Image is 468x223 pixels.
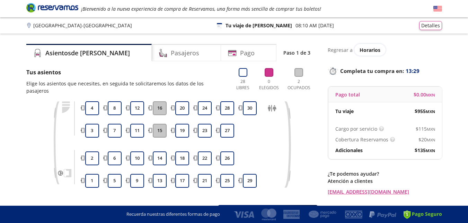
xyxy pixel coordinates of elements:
button: Detalles [419,21,442,30]
button: Elige al menos 1 asiento [218,205,317,222]
button: 5 [108,174,122,188]
button: 20 [175,101,189,115]
button: 22 [198,151,212,165]
button: 15 [153,124,167,138]
span: $ 0.00 [414,91,435,98]
p: Cobertura Reservamos [335,136,388,143]
button: 19 [175,124,189,138]
h4: Asientos de [PERSON_NAME] [45,48,130,58]
span: Horarios [360,47,380,53]
button: 24 [198,101,212,115]
span: $ 20 [418,136,435,143]
span: 13:29 [406,67,420,75]
p: Tus asientos [26,68,227,76]
button: 14 [153,151,167,165]
button: 4 [85,101,99,115]
span: $ 135 [415,147,435,154]
p: 08:10 AM [DATE] [295,22,334,29]
p: Tu viaje de [PERSON_NAME] [226,22,292,29]
p: Regresar a [328,46,353,54]
p: 0 Elegidos [257,78,281,91]
button: 9 [130,174,144,188]
p: [GEOGRAPHIC_DATA] - [GEOGRAPHIC_DATA] [33,22,132,29]
button: 30 [243,101,257,115]
button: 1 [85,174,99,188]
button: 6 [108,151,122,165]
p: 2 Ocupados [286,78,312,91]
small: MXN [427,137,435,142]
a: [EMAIL_ADDRESS][DOMAIN_NAME] [328,188,442,195]
button: 3 [85,124,99,138]
h4: Pasajeros [171,48,199,58]
small: MXN [427,127,435,132]
p: Pago total [335,91,360,98]
button: 26 [220,151,234,165]
p: Paso 1 de 3 [283,49,310,56]
button: 17 [175,174,189,188]
button: 18 [175,151,189,165]
button: English [433,4,442,13]
p: Adicionales [335,147,363,154]
button: 7 [108,124,122,138]
button: 2 [85,151,99,165]
p: 28 Libres [233,78,253,91]
small: MXN [426,148,435,153]
button: 13 [153,174,167,188]
p: Cargo por servicio [335,125,377,132]
button: 11 [130,124,144,138]
button: 27 [220,124,234,138]
button: 8 [108,101,122,115]
p: Tu viaje [335,108,354,115]
h4: Pago [240,48,255,58]
span: $ 115 [416,125,435,132]
button: 28 [220,101,234,115]
button: 29 [243,174,257,188]
div: Regresar a ver horarios [328,44,442,56]
small: MXN [426,109,435,114]
p: ¿Te podemos ayudar? [328,170,442,177]
i: Brand Logo [26,2,78,13]
button: 23 [198,124,212,138]
span: $ 955 [415,108,435,115]
button: 12 [130,101,144,115]
p: Atención a clientes [328,177,442,185]
p: Completa tu compra en : [328,66,442,76]
p: Recuerda nuestras diferentes formas de pago [126,211,220,218]
a: Brand Logo [26,2,78,15]
button: 25 [220,174,234,188]
p: Elige los asientos que necesites, en seguida te solicitaremos los datos de los pasajeros [26,80,227,94]
button: 10 [130,151,144,165]
small: MXN [426,92,435,97]
button: 16 [153,101,167,115]
button: 21 [198,174,212,188]
em: ¡Bienvenido a la nueva experiencia de compra de Reservamos, una forma más sencilla de comprar tus... [81,6,321,12]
